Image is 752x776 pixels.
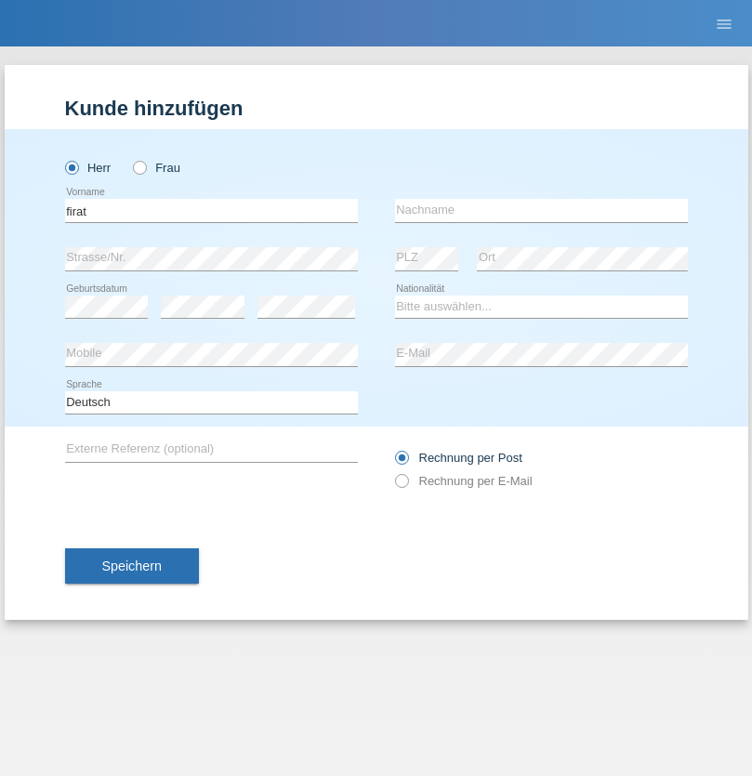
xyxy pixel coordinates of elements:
[133,161,145,173] input: Frau
[395,451,522,465] label: Rechnung per Post
[102,559,162,573] span: Speichern
[65,161,112,175] label: Herr
[395,451,407,474] input: Rechnung per Post
[65,161,77,173] input: Herr
[395,474,407,497] input: Rechnung per E-Mail
[706,18,743,29] a: menu
[65,97,688,120] h1: Kunde hinzufügen
[133,161,180,175] label: Frau
[715,15,733,33] i: menu
[395,474,533,488] label: Rechnung per E-Mail
[65,548,199,584] button: Speichern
